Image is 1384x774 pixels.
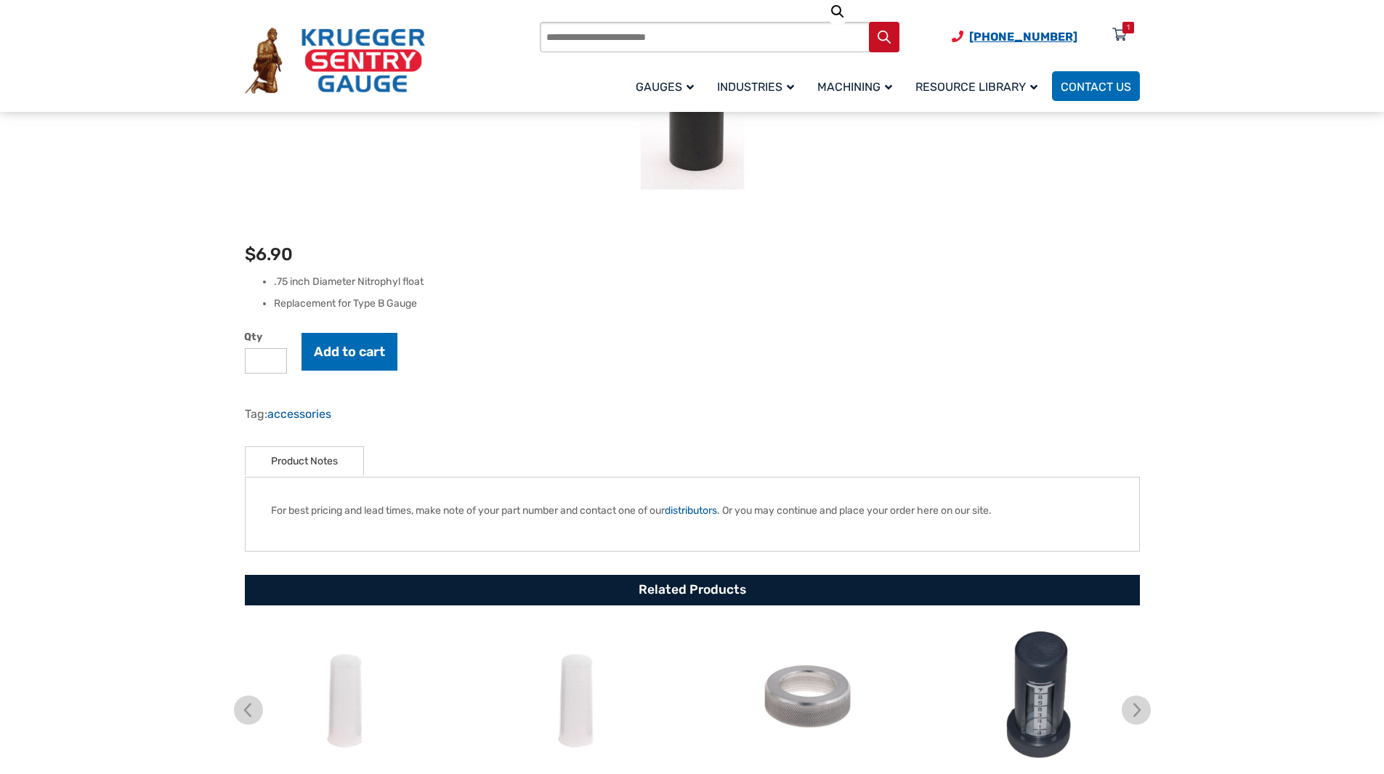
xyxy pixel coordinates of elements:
[627,69,708,103] a: Gauges
[245,28,425,94] img: Krueger Sentry Gauge
[817,80,892,94] span: Machining
[809,69,907,103] a: Machining
[267,407,331,421] a: accessories
[969,30,1077,44] span: [PHONE_NUMBER]
[274,297,1140,311] li: Replacement for Type B Gauge
[271,503,1114,518] p: For best pricing and lead times, make note of your part number and contact one of our . Or you ma...
[234,696,263,725] img: chevron-left.svg
[915,80,1037,94] span: Resource Library
[245,407,331,421] span: Tag:
[636,80,694,94] span: Gauges
[245,244,256,265] span: $
[1122,696,1151,725] img: chevron-right.svg
[1061,80,1131,94] span: Contact Us
[302,333,397,371] button: Add to cart
[708,69,809,103] a: Industries
[927,627,1151,765] img: PVG
[245,348,287,374] input: Product quantity
[274,275,1140,289] li: .75 inch Diameter Nitrophyl float
[696,627,920,765] img: ALN
[717,80,794,94] span: Industries
[907,69,1052,103] a: Resource Library
[465,627,689,765] img: Float-P1.5
[245,575,1140,605] h2: Related Products
[665,504,717,517] a: distributors
[1127,22,1130,33] div: 1
[1052,71,1140,101] a: Contact Us
[952,28,1077,46] a: Phone Number (920) 434-8860
[234,627,458,765] img: Float-P
[271,447,338,475] a: Product Notes
[245,244,293,265] bdi: 6.90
